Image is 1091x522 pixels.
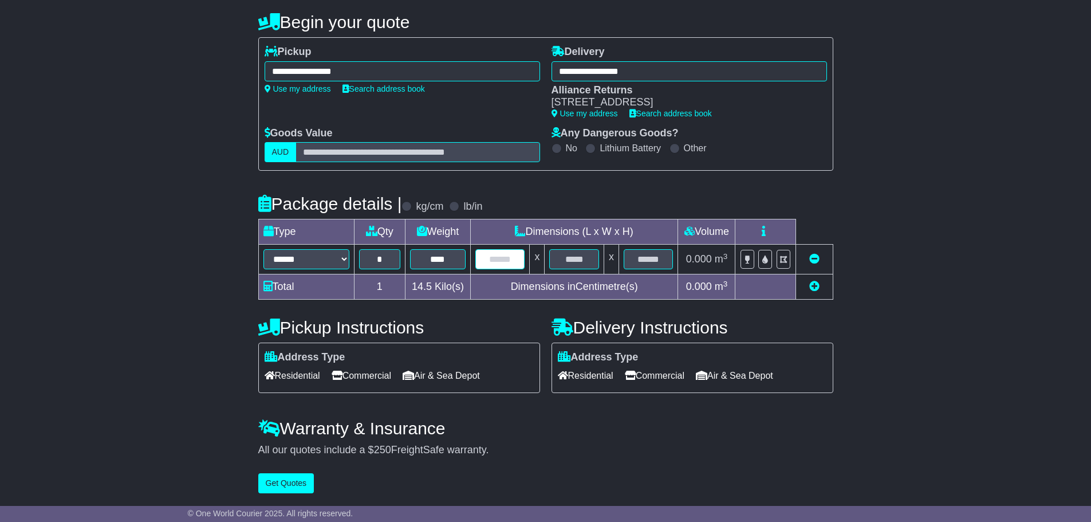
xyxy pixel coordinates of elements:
h4: Begin your quote [258,13,833,32]
label: Any Dangerous Goods? [552,127,679,140]
sup: 3 [723,252,728,261]
td: Kilo(s) [405,274,470,300]
div: Alliance Returns [552,84,816,97]
span: m [715,281,728,292]
td: Qty [354,219,405,245]
td: 1 [354,274,405,300]
label: Address Type [265,351,345,364]
h4: Package details | [258,194,402,213]
td: Total [258,274,354,300]
sup: 3 [723,280,728,288]
span: m [715,253,728,265]
label: Goods Value [265,127,333,140]
a: Search address book [342,84,425,93]
td: Dimensions (L x W x H) [470,219,678,245]
span: 0.000 [686,281,712,292]
label: Lithium Battery [600,143,661,154]
span: 250 [374,444,391,456]
span: Commercial [625,367,684,384]
span: Residential [265,367,320,384]
label: kg/cm [416,201,443,213]
span: Air & Sea Depot [403,367,480,384]
a: Use my address [552,109,618,118]
label: Pickup [265,46,312,58]
button: Get Quotes [258,473,314,493]
label: AUD [265,142,297,162]
a: Use my address [265,84,331,93]
td: Volume [678,219,735,245]
td: Dimensions in Centimetre(s) [470,274,678,300]
span: Air & Sea Depot [696,367,773,384]
span: © One World Courier 2025. All rights reserved. [188,509,353,518]
td: Weight [405,219,470,245]
span: 14.5 [412,281,432,292]
h4: Pickup Instructions [258,318,540,337]
td: x [604,245,619,274]
label: lb/in [463,201,482,213]
label: Other [684,143,707,154]
a: Remove this item [809,253,820,265]
h4: Delivery Instructions [552,318,833,337]
td: x [530,245,545,274]
label: No [566,143,577,154]
span: Commercial [332,367,391,384]
div: [STREET_ADDRESS] [552,96,816,109]
h4: Warranty & Insurance [258,419,833,438]
a: Add new item [809,281,820,292]
span: 0.000 [686,253,712,265]
td: Type [258,219,354,245]
a: Search address book [629,109,712,118]
span: Residential [558,367,613,384]
div: All our quotes include a $ FreightSafe warranty. [258,444,833,457]
label: Delivery [552,46,605,58]
label: Address Type [558,351,639,364]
